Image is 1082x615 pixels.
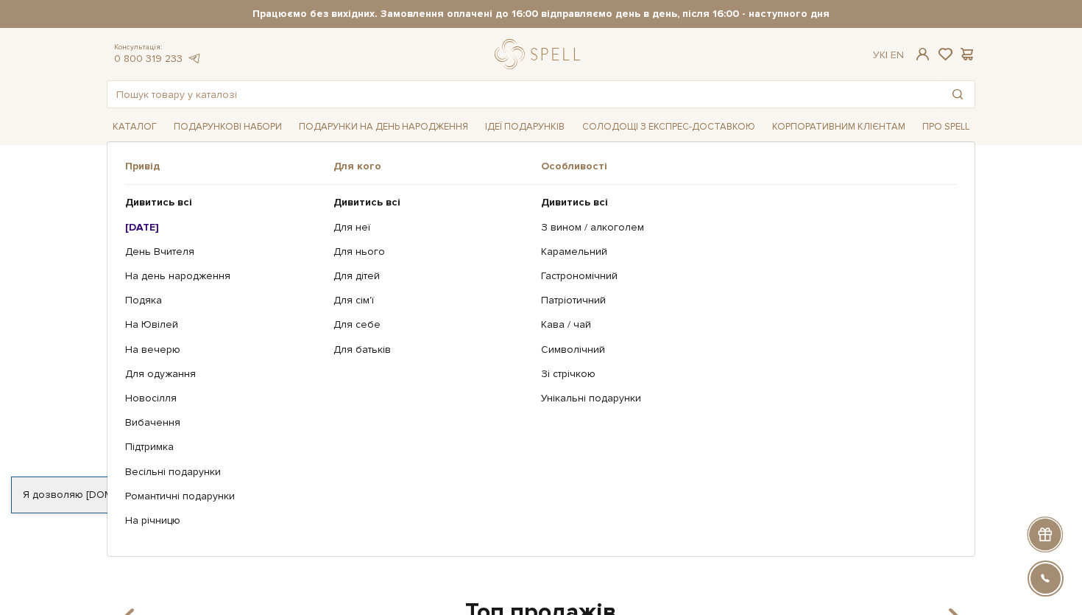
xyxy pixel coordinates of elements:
[125,392,322,405] a: Новосілля
[541,270,946,283] a: Гастрономічний
[107,116,163,138] a: Каталог
[541,196,608,208] b: Дивитись всі
[541,294,946,307] a: Патріотичний
[333,245,531,259] a: Для нього
[479,116,570,138] a: Ідеї подарунків
[293,116,474,138] a: Подарунки на День народження
[114,52,183,65] a: 0 800 319 233
[891,49,904,61] a: En
[541,343,946,356] a: Символічний
[333,221,531,234] a: Для неї
[125,465,322,479] a: Весільні подарунки
[168,116,288,138] a: Подарункові набори
[125,196,192,208] b: Дивитись всі
[107,141,975,557] div: Каталог
[125,368,322,381] a: Для одужання
[333,160,542,173] span: Для кого
[885,49,888,61] span: |
[107,81,941,108] input: Пошук товару у каталозі
[541,221,946,234] a: З вином / алкоголем
[333,318,531,331] a: Для себе
[333,196,531,209] a: Дивитись всі
[107,7,975,21] strong: Працюємо без вихідних. Замовлення оплачені до 16:00 відправляємо день в день, після 16:00 - насту...
[125,245,322,259] a: День Вчителя
[541,245,946,259] a: Карамельний
[541,318,946,331] a: Кава / чай
[12,488,411,502] div: Я дозволяю [DOMAIN_NAME] використовувати
[941,81,975,108] button: Пошук товару у каталозі
[125,270,322,283] a: На день народження
[333,343,531,356] a: Для батьків
[125,196,322,209] a: Дивитись всі
[541,392,946,405] a: Унікальні подарунки
[125,318,322,331] a: На Ювілей
[333,294,531,307] a: Для сім'ї
[873,49,904,62] div: Ук
[125,343,322,356] a: На вечерю
[114,43,201,52] span: Консультація:
[125,416,322,429] a: Вибачення
[125,294,322,307] a: Подяка
[576,114,761,139] a: Солодощі з експрес-доставкою
[125,490,322,503] a: Романтичні подарунки
[125,221,322,234] a: [DATE]
[186,52,201,65] a: telegram
[125,440,322,454] a: Підтримка
[766,116,911,138] a: Корпоративним клієнтам
[125,160,333,173] span: Привід
[333,270,531,283] a: Для дітей
[125,514,322,527] a: На річницю
[541,368,946,381] a: Зі стрічкою
[125,221,159,233] b: [DATE]
[916,116,975,138] a: Про Spell
[333,196,400,208] b: Дивитись всі
[541,160,957,173] span: Особливості
[541,196,946,209] a: Дивитись всі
